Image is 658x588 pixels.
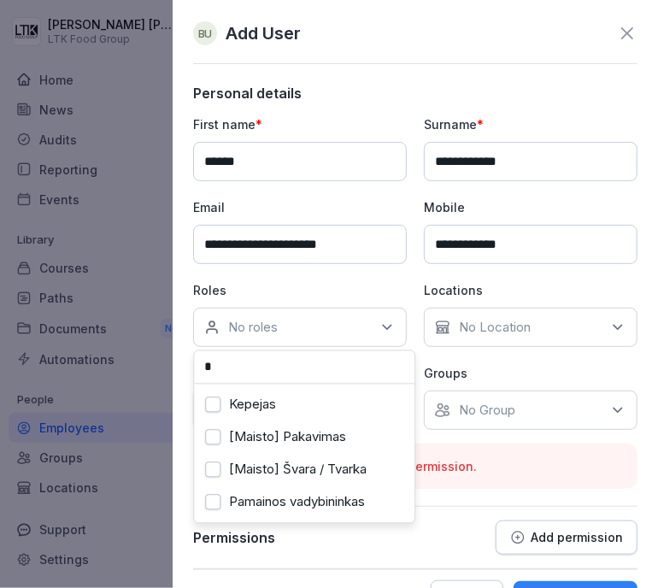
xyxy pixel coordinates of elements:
p: Add User [226,21,301,46]
p: Locations [424,281,637,299]
p: No roles [228,319,278,336]
label: Pamainos vadybininkas [229,495,365,510]
p: Email [193,198,407,216]
div: BU [193,21,217,45]
p: Roles [193,281,407,299]
p: Mobile [424,198,637,216]
p: Groups [424,364,637,382]
label: [Maisto] Pakavimas [229,430,346,445]
label: [Maisto] Švara / Tvarka [229,462,367,478]
p: Permissions [193,529,275,546]
p: First name [193,115,407,133]
p: Add permission [531,531,623,544]
p: Surname [424,115,637,133]
p: No Group [459,402,515,419]
p: No Location [459,319,531,336]
button: Add permission [496,520,637,555]
p: Personal details [193,85,637,102]
label: Kepejas [229,397,276,413]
